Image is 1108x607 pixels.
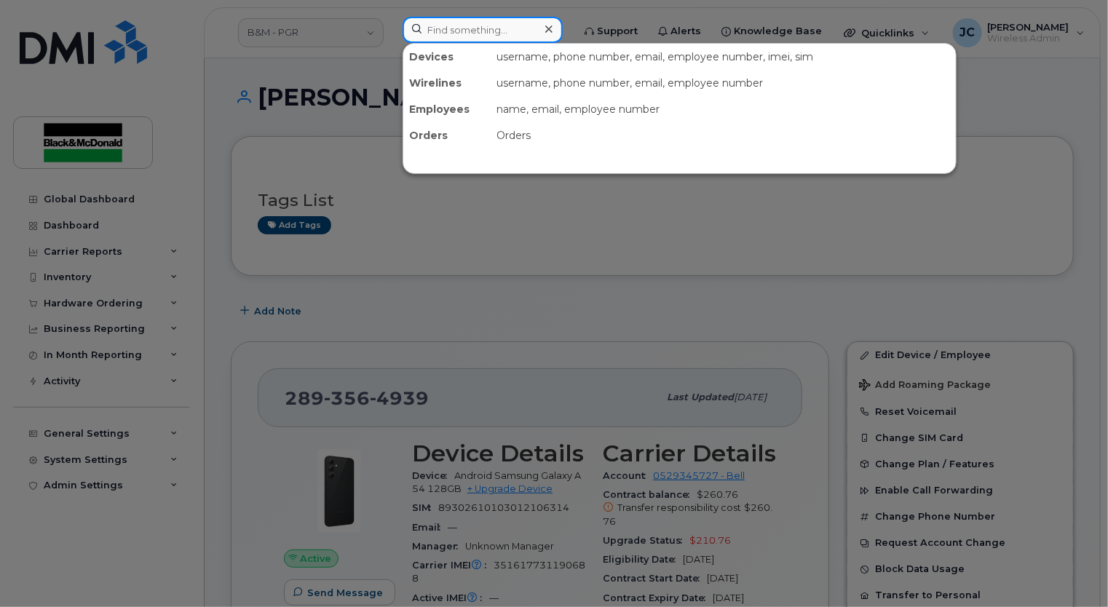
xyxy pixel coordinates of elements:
[403,122,491,148] div: Orders
[403,44,491,70] div: Devices
[491,70,956,96] div: username, phone number, email, employee number
[403,96,491,122] div: Employees
[491,96,956,122] div: name, email, employee number
[403,70,491,96] div: Wirelines
[491,44,956,70] div: username, phone number, email, employee number, imei, sim
[491,122,956,148] div: Orders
